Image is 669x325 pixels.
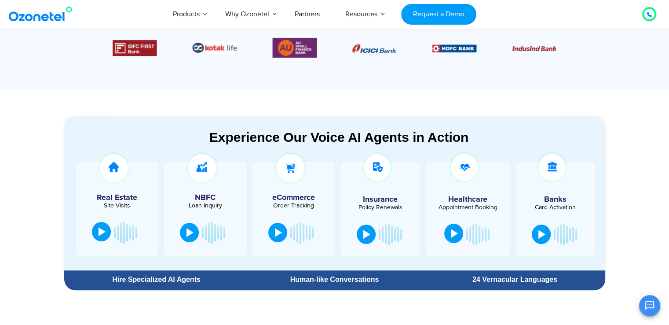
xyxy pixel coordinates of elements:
[112,40,157,56] div: 4 / 6
[256,203,331,209] div: Order Tracking
[272,36,317,59] div: 6 / 6
[69,276,245,283] div: Hire Specialized AI Agents
[432,43,477,53] div: 2 / 6
[520,204,591,211] div: Card Activation
[432,196,504,203] h5: Healthcare
[272,36,317,59] img: Picture13.png
[352,44,397,53] img: Picture8.png
[168,194,242,202] h5: NBFC
[249,276,420,283] div: Human-like Conversations
[429,276,600,283] div: 24 Vernacular Languages
[80,194,154,202] h5: Real Estate
[192,41,237,54] div: 5 / 6
[512,46,557,51] img: Picture10.png
[80,203,154,209] div: Site Visits
[432,44,477,52] img: Picture9.png
[352,43,397,53] div: 1 / 6
[639,295,660,316] button: Open chat
[192,41,237,54] img: Picture26.jpg
[401,4,476,25] a: Request a Demo
[73,129,605,145] div: Experience Our Voice AI Agents in Action
[512,43,557,53] div: 3 / 6
[112,40,157,56] img: Picture12.png
[113,36,557,59] div: Image Carousel
[432,204,504,211] div: Appointment Booking
[256,194,331,202] h5: eCommerce
[168,203,242,209] div: Loan Inquiry
[345,196,416,203] h5: Insurance
[345,204,416,211] div: Policy Renewals
[520,196,591,203] h5: Banks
